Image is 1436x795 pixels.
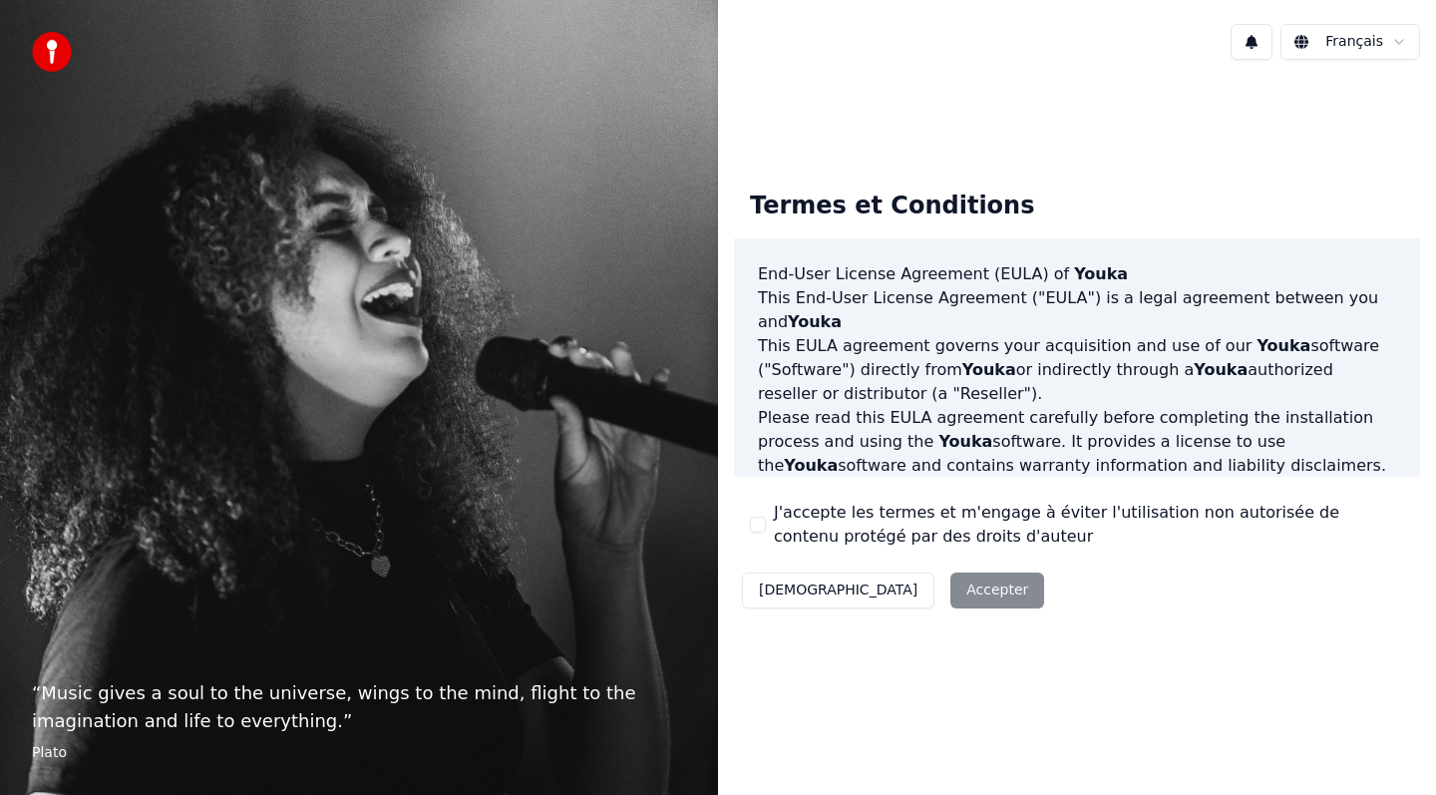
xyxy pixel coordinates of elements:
span: Youka [938,432,992,451]
span: Youka [788,312,842,331]
img: youka [32,32,72,72]
h3: End-User License Agreement (EULA) of [758,262,1396,286]
p: This EULA agreement governs your acquisition and use of our software ("Software") directly from o... [758,334,1396,406]
span: Youka [1074,264,1128,283]
span: Youka [1256,336,1310,355]
p: “ Music gives a soul to the universe, wings to the mind, flight to the imagination and life to ev... [32,679,686,735]
p: Please read this EULA agreement carefully before completing the installation process and using th... [758,406,1396,478]
footer: Plato [32,743,686,763]
span: Youka [1194,360,1248,379]
p: This End-User License Agreement ("EULA") is a legal agreement between you and [758,286,1396,334]
label: J'accepte les termes et m'engage à éviter l'utilisation non autorisée de contenu protégé par des ... [774,501,1404,549]
button: [DEMOGRAPHIC_DATA] [742,573,934,608]
span: Youka [784,456,838,475]
div: Termes et Conditions [734,175,1050,238]
span: Youka [962,360,1016,379]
